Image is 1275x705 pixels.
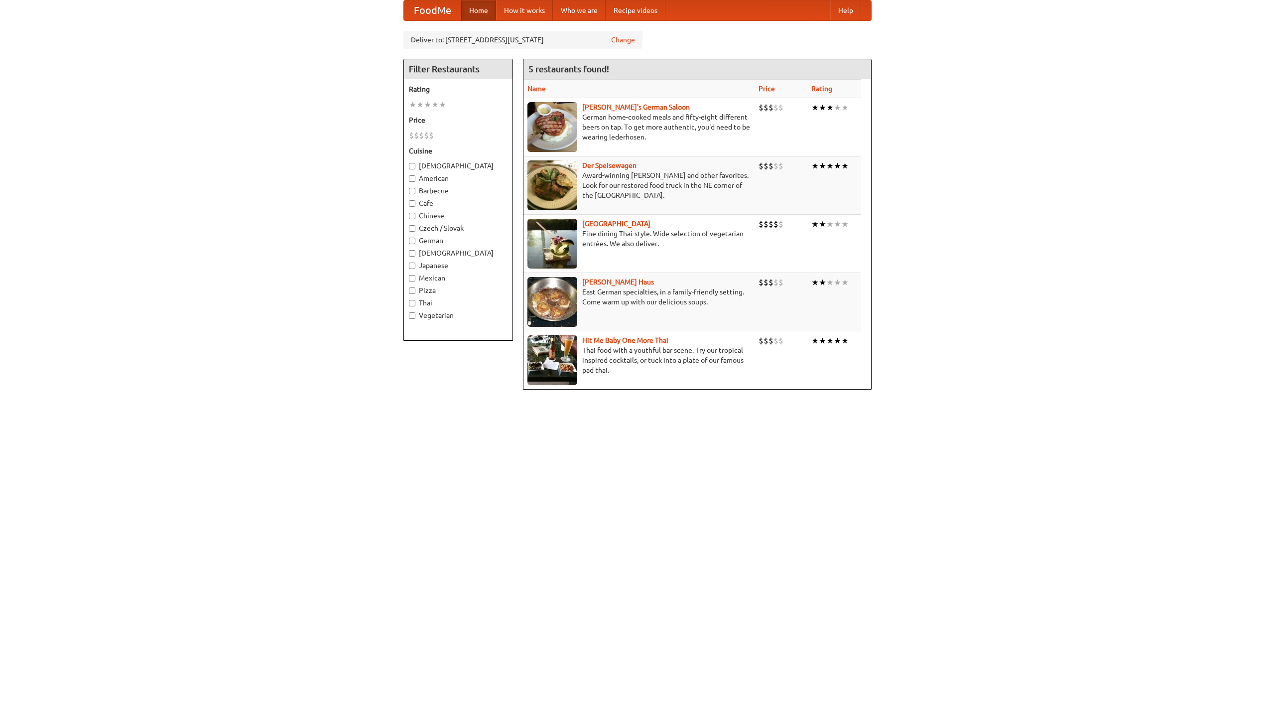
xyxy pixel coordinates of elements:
p: Fine dining Thai-style. Wide selection of vegetarian entrées. We also deliver. [527,229,751,249]
li: $ [419,130,424,141]
input: Thai [409,300,415,306]
li: ★ [826,102,834,113]
li: ★ [834,219,841,230]
a: [PERSON_NAME] Haus [582,278,654,286]
li: ★ [409,99,416,110]
li: $ [778,102,783,113]
a: How it works [496,0,553,20]
li: $ [778,219,783,230]
li: ★ [841,160,849,171]
li: $ [768,335,773,346]
label: Barbecue [409,186,508,196]
input: Cafe [409,200,415,207]
h5: Rating [409,84,508,94]
li: $ [759,277,764,288]
label: Japanese [409,261,508,271]
li: ★ [826,160,834,171]
li: $ [764,102,768,113]
input: Vegetarian [409,312,415,319]
a: Der Speisewagen [582,161,637,169]
img: speisewagen.jpg [527,160,577,210]
p: Thai food with a youthful bar scene. Try our tropical inspired cocktails, or tuck into a plate of... [527,345,751,375]
label: [DEMOGRAPHIC_DATA] [409,161,508,171]
li: ★ [431,99,439,110]
li: $ [768,102,773,113]
li: ★ [826,277,834,288]
li: ★ [826,219,834,230]
img: babythai.jpg [527,335,577,385]
li: ★ [439,99,446,110]
li: $ [759,219,764,230]
img: esthers.jpg [527,102,577,152]
label: Thai [409,298,508,308]
li: $ [759,102,764,113]
li: $ [759,160,764,171]
p: Award-winning [PERSON_NAME] and other favorites. Look for our restored food truck in the NE corne... [527,170,751,200]
li: ★ [819,102,826,113]
li: $ [768,160,773,171]
a: Price [759,85,775,93]
img: kohlhaus.jpg [527,277,577,327]
li: ★ [819,277,826,288]
input: [DEMOGRAPHIC_DATA] [409,163,415,169]
li: ★ [834,277,841,288]
li: ★ [834,102,841,113]
li: $ [764,160,768,171]
h4: Filter Restaurants [404,59,512,79]
label: Cafe [409,198,508,208]
li: $ [409,130,414,141]
img: satay.jpg [527,219,577,269]
li: $ [764,219,768,230]
input: Barbecue [409,188,415,194]
li: ★ [811,277,819,288]
li: $ [773,219,778,230]
label: Pizza [409,285,508,295]
li: ★ [819,160,826,171]
input: Japanese [409,263,415,269]
input: Pizza [409,287,415,294]
li: ★ [811,102,819,113]
a: [PERSON_NAME]'s German Saloon [582,103,690,111]
label: American [409,173,508,183]
li: $ [414,130,419,141]
a: Name [527,85,546,93]
label: [DEMOGRAPHIC_DATA] [409,248,508,258]
a: Rating [811,85,832,93]
p: East German specialties, in a family-friendly setting. Come warm up with our delicious soups. [527,287,751,307]
ng-pluralize: 5 restaurants found! [528,64,609,74]
input: [DEMOGRAPHIC_DATA] [409,250,415,257]
a: [GEOGRAPHIC_DATA] [582,220,650,228]
a: Home [461,0,496,20]
li: ★ [416,99,424,110]
label: Czech / Slovak [409,223,508,233]
li: ★ [841,277,849,288]
li: ★ [811,160,819,171]
li: ★ [834,160,841,171]
li: ★ [841,219,849,230]
li: ★ [811,335,819,346]
li: $ [778,277,783,288]
a: Hit Me Baby One More Thai [582,336,668,344]
li: ★ [424,99,431,110]
label: Chinese [409,211,508,221]
input: Czech / Slovak [409,225,415,232]
li: $ [768,219,773,230]
li: $ [773,102,778,113]
input: Mexican [409,275,415,282]
p: German home-cooked meals and fifty-eight different beers on tap. To get more authentic, you'd nee... [527,112,751,142]
h5: Cuisine [409,146,508,156]
li: ★ [819,335,826,346]
label: Vegetarian [409,310,508,320]
li: $ [429,130,434,141]
li: $ [773,277,778,288]
li: ★ [819,219,826,230]
a: FoodMe [404,0,461,20]
label: German [409,236,508,246]
li: $ [424,130,429,141]
li: ★ [841,335,849,346]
